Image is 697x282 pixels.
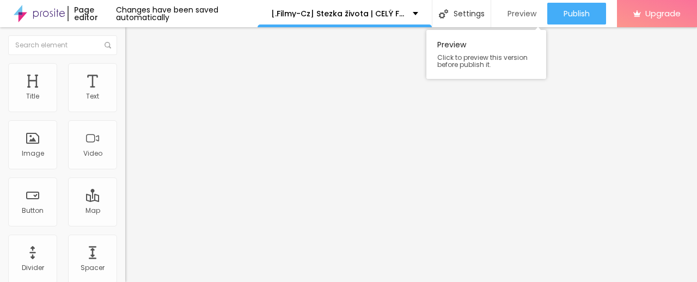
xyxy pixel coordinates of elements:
div: Preview [426,30,546,79]
span: Publish [564,9,590,18]
img: Icone [439,9,448,19]
div: Title [26,93,39,100]
p: [.Filmy-Cz] Stezka života | CELÝ FILM 2025 ONLINE ZDARMA SK/CZ DABING I TITULKY [271,10,405,17]
div: Button [22,207,44,214]
input: Search element [8,35,117,55]
span: Click to preview this version before publish it. [437,54,535,68]
div: Map [85,207,100,214]
img: Icone [105,42,111,48]
div: Page editor [68,6,115,21]
div: Video [83,150,102,157]
button: Preview [491,3,547,24]
span: Upgrade [645,9,681,18]
iframe: Editor [125,27,697,282]
div: Divider [22,264,44,272]
div: Changes have been saved automatically [116,6,258,21]
div: Image [22,150,44,157]
div: Spacer [81,264,105,272]
button: Publish [547,3,606,24]
div: Text [86,93,99,100]
span: Preview [508,9,536,18]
